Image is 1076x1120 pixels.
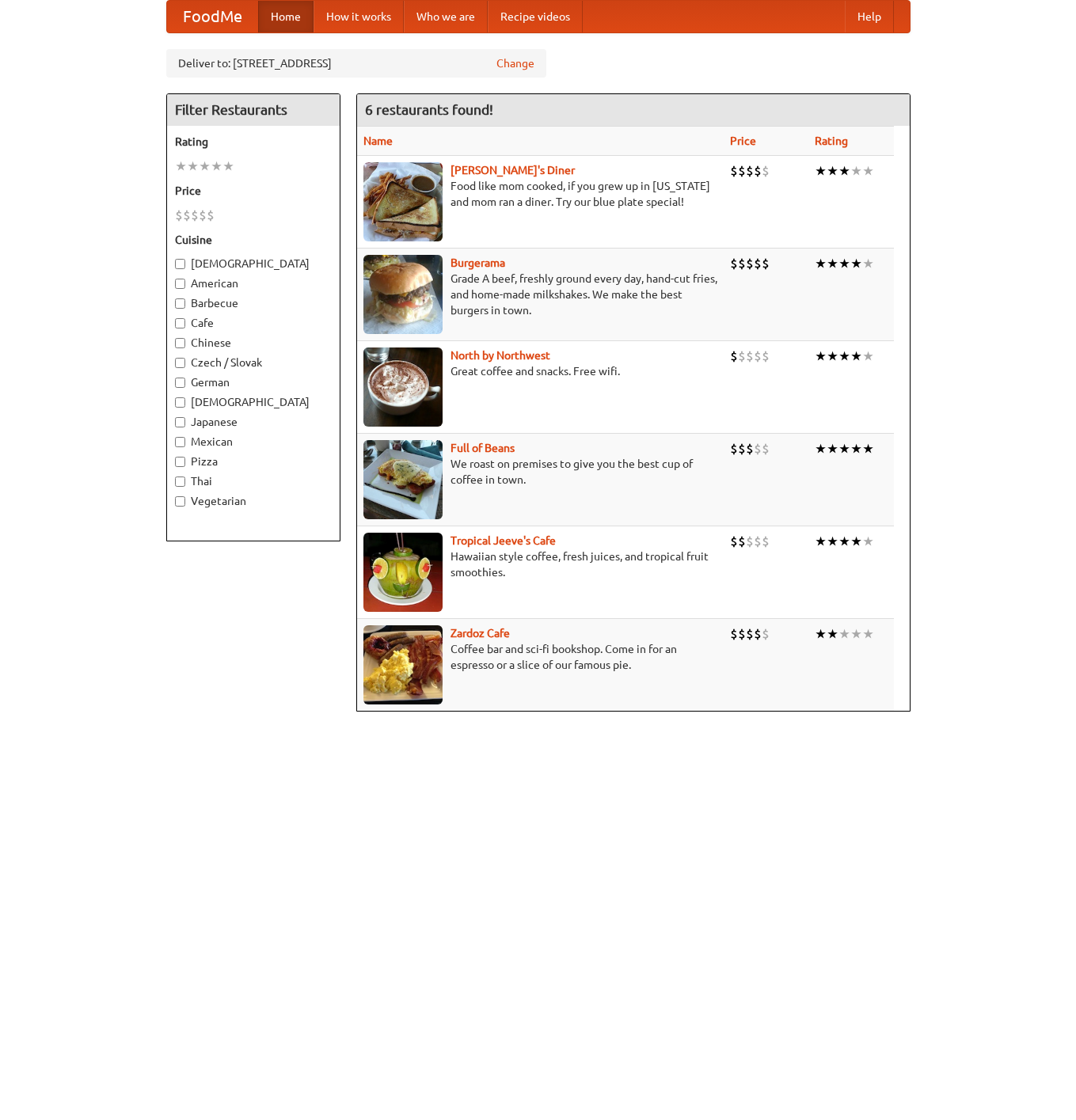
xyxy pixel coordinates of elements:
[175,318,185,328] input: Cafe
[738,347,746,365] li: $
[175,414,332,430] label: Japanese
[862,162,874,180] li: ★
[175,374,332,390] label: German
[815,135,848,147] a: Rating
[363,440,443,519] img: beans.jpg
[754,625,762,643] li: $
[754,162,762,180] li: $
[746,255,754,272] li: $
[175,256,332,271] label: [DEMOGRAPHIC_DATA]
[175,275,332,291] label: American
[451,534,556,547] a: Tropical Jeeve's Cafe
[838,162,850,180] li: ★
[175,259,185,269] input: [DEMOGRAPHIC_DATA]
[175,454,332,469] label: Pizza
[738,162,746,180] li: $
[754,347,762,365] li: $
[738,625,746,643] li: $
[363,641,717,673] p: Coffee bar and sci-fi bookshop. Come in for an espresso or a slice of our famous pie.
[451,442,515,454] b: Full of Beans
[451,164,575,177] a: [PERSON_NAME]'s Diner
[451,349,550,362] a: North by Northwest
[838,625,850,643] li: ★
[175,417,185,427] input: Japanese
[746,347,754,365] li: $
[746,440,754,457] li: $
[363,549,717,580] p: Hawaiian style coffee, fresh juices, and tropical fruit smoothies.
[845,1,894,32] a: Help
[730,625,738,643] li: $
[451,256,505,269] a: Burgerama
[222,158,234,175] li: ★
[850,347,862,365] li: ★
[762,440,770,457] li: $
[363,347,443,427] img: north.jpg
[363,533,443,612] img: jeeves.jpg
[451,627,510,640] a: Zardoz Cafe
[175,335,332,351] label: Chinese
[191,207,199,224] li: $
[199,158,211,175] li: ★
[211,158,222,175] li: ★
[363,363,717,379] p: Great coffee and snacks. Free wifi.
[730,135,756,147] a: Price
[850,625,862,643] li: ★
[496,55,534,71] a: Change
[827,347,838,365] li: ★
[175,134,332,150] h5: Rating
[862,347,874,365] li: ★
[363,255,443,334] img: burgerama.jpg
[815,162,827,180] li: ★
[175,338,185,348] input: Chinese
[738,255,746,272] li: $
[175,434,332,450] label: Mexican
[738,440,746,457] li: $
[363,456,717,488] p: We roast on premises to give you the best cup of coffee in town.
[175,207,183,224] li: $
[827,162,838,180] li: ★
[862,440,874,457] li: ★
[815,255,827,272] li: ★
[850,533,862,550] li: ★
[175,394,332,410] label: [DEMOGRAPHIC_DATA]
[738,533,746,550] li: $
[175,232,332,248] h5: Cuisine
[175,397,185,408] input: [DEMOGRAPHIC_DATA]
[762,625,770,643] li: $
[827,255,838,272] li: ★
[730,440,738,457] li: $
[166,49,546,78] div: Deliver to: [STREET_ADDRESS]
[746,625,754,643] li: $
[365,102,493,117] ng-pluralize: 6 restaurants found!
[754,440,762,457] li: $
[175,476,185,487] input: Thai
[363,178,717,210] p: Food like mom cooked, if you grew up in [US_STATE] and mom ran a diner. Try our blue plate special!
[862,625,874,643] li: ★
[762,255,770,272] li: $
[815,533,827,550] li: ★
[175,457,185,467] input: Pizza
[488,1,583,32] a: Recipe videos
[762,347,770,365] li: $
[175,315,332,331] label: Cafe
[730,533,738,550] li: $
[862,533,874,550] li: ★
[175,183,332,199] h5: Price
[815,625,827,643] li: ★
[175,473,332,489] label: Thai
[850,440,862,457] li: ★
[175,358,185,368] input: Czech / Slovak
[838,255,850,272] li: ★
[314,1,404,32] a: How it works
[175,355,332,370] label: Czech / Slovak
[258,1,314,32] a: Home
[838,533,850,550] li: ★
[754,255,762,272] li: $
[762,162,770,180] li: $
[746,162,754,180] li: $
[167,94,340,126] h4: Filter Restaurants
